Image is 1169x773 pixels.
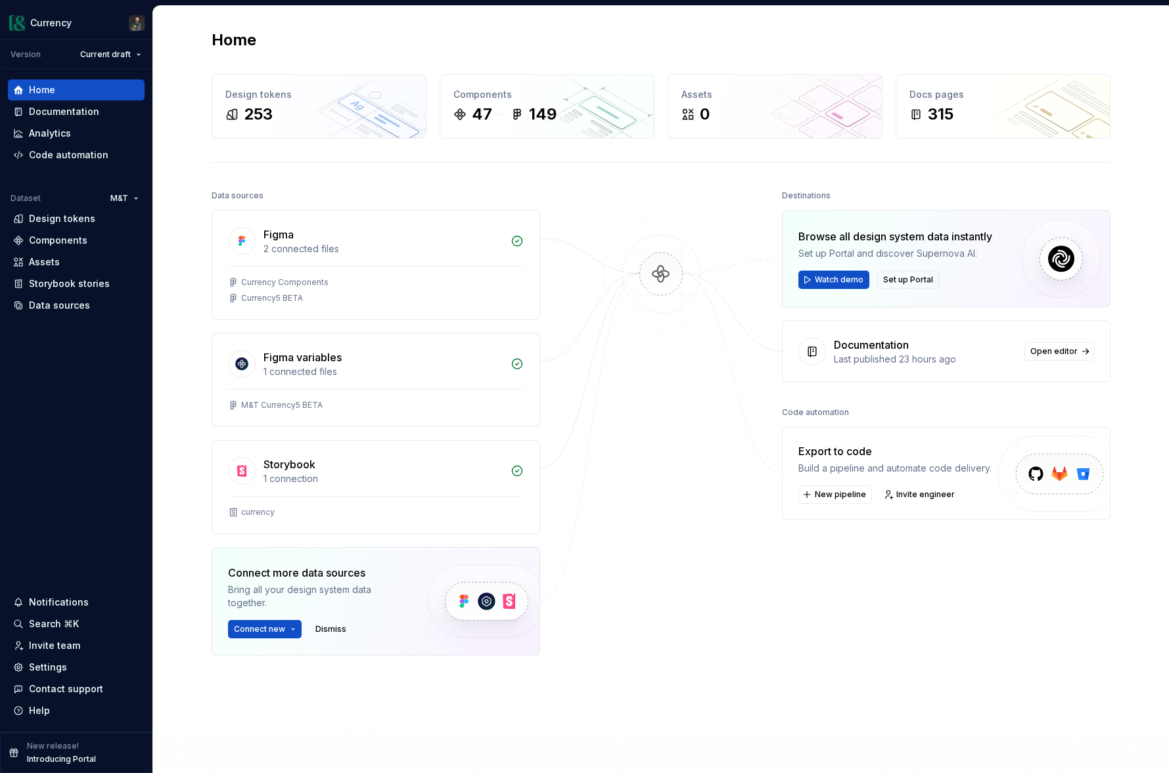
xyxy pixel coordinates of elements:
button: Search ⌘K [8,613,145,634]
a: Figma variables1 connected filesM&T Currency5 BETA [212,333,540,427]
button: CurrencyPatrick [3,9,150,37]
div: 149 [529,104,557,125]
button: Current draft [74,45,147,64]
button: Connect new [228,620,302,638]
button: Notifications [8,592,145,613]
div: Figma [264,227,294,242]
span: Open editor [1030,346,1078,357]
span: Watch demo [815,275,863,285]
div: Components [29,234,87,247]
div: Code automation [782,403,849,422]
div: Invite team [29,639,80,652]
a: Data sources [8,295,145,316]
a: Figma2 connected filesCurrency ComponentsCurrency5 BETA [212,210,540,320]
a: Components [8,230,145,251]
div: 315 [928,104,953,125]
div: 2 connected files [264,242,503,255]
div: M&T Currency5 BETA [241,400,323,410]
div: 47 [472,104,492,125]
a: Components47149 [440,74,654,139]
div: 1 connection [264,472,503,485]
img: 77b064d8-59cc-4dbd-8929-60c45737814c.png [9,15,25,31]
button: Help [8,700,145,721]
div: Assets [681,88,869,101]
div: Documentation [834,337,909,353]
div: Currency Components [241,277,329,288]
a: Documentation [8,101,145,122]
p: New release! [27,741,79,751]
div: Home [29,83,55,97]
button: Dismiss [309,620,352,638]
a: Invite team [8,635,145,656]
a: Analytics [8,123,145,144]
div: Data sources [29,299,90,312]
a: Invite engineer [880,485,961,504]
img: Patrick [129,15,145,31]
div: Currency [30,16,72,30]
h2: Home [212,30,256,51]
span: Invite engineer [896,489,955,500]
div: 253 [244,104,273,125]
a: Assets0 [668,74,882,139]
div: Build a pipeline and automate code delivery. [798,462,992,475]
div: Storybook [264,456,315,472]
div: 1 connected files [264,365,503,378]
a: Docs pages315 [896,74,1111,139]
a: Open editor [1024,342,1094,361]
div: Version [11,49,41,60]
div: Design tokens [225,88,413,101]
a: Settings [8,657,145,678]
button: New pipeline [798,485,872,504]
div: Last published 23 hours ago [834,353,1017,366]
a: Design tokens [8,208,145,229]
span: Set up Portal [883,275,933,285]
div: Analytics [29,127,71,140]
div: Connect more data sources [228,565,405,581]
div: Currency5 BETA [241,293,303,303]
div: Assets [29,255,60,269]
a: Design tokens253 [212,74,426,139]
div: Code automation [29,148,108,162]
div: Data sources [212,187,264,205]
span: New pipeline [815,489,866,500]
p: Introducing Portal [27,754,96,764]
div: currency [241,507,275,518]
a: Storybook1 connectioncurrency [212,440,540,534]
div: Notifications [29,596,89,609]
span: Dismiss [315,624,346,634]
div: Figma variables [264,349,342,365]
div: Export to code [798,443,992,459]
div: Bring all your design system data together. [228,583,405,609]
button: Set up Portal [877,271,939,289]
span: Current draft [80,49,131,60]
div: Design tokens [29,212,95,225]
div: Search ⌘K [29,617,79,630]
div: Contact support [29,682,103,696]
div: Set up Portal and discover Supernova AI. [798,247,992,260]
div: Storybook stories [29,277,110,290]
div: Settings [29,661,67,674]
button: Watch demo [798,271,869,289]
span: Connect new [234,624,285,634]
div: Browse all design system data instantly [798,229,992,244]
div: Destinations [782,187,831,205]
div: 0 [700,104,710,125]
a: Assets [8,252,145,273]
div: Help [29,704,50,717]
div: Documentation [29,105,99,118]
a: Code automation [8,144,145,166]
button: Contact support [8,678,145,699]
div: Components [453,88,641,101]
a: Storybook stories [8,273,145,294]
button: M&T [104,189,145,208]
span: M&T [110,193,128,204]
div: Docs pages [909,88,1097,101]
a: Home [8,79,145,100]
div: Dataset [11,193,41,204]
